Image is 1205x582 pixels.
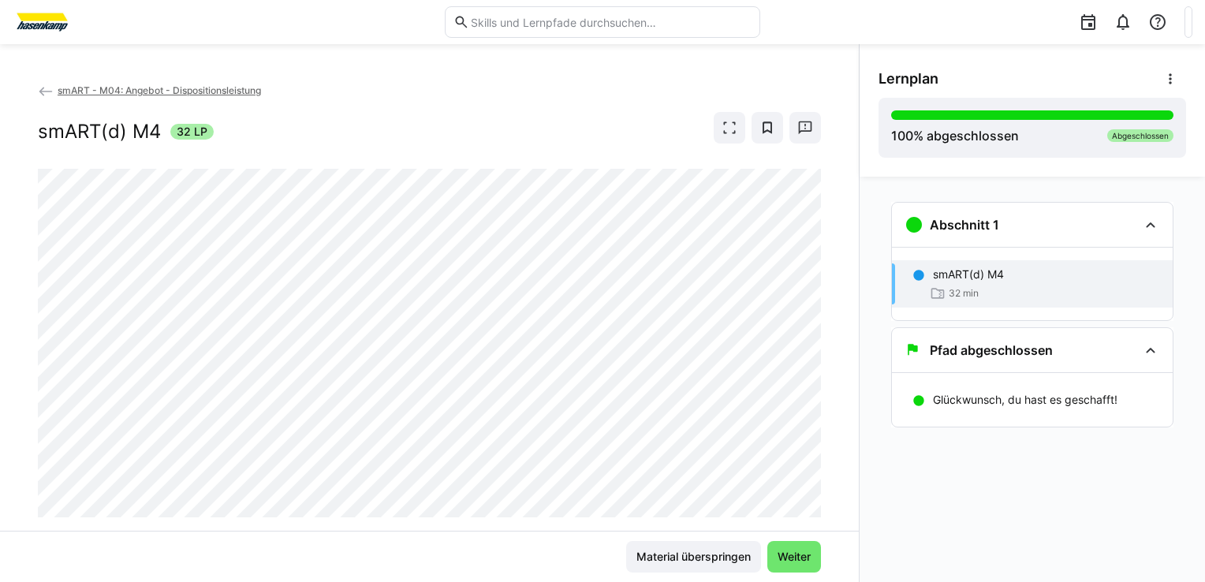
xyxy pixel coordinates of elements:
[930,217,999,233] h3: Abschnitt 1
[879,70,938,88] span: Lernplan
[58,84,261,96] span: smART - M04: Angebot - Dispositionsleistung
[767,541,821,573] button: Weiter
[38,84,261,96] a: smART - M04: Angebot - Dispositionsleistung
[933,392,1117,408] p: Glückwunsch, du hast es geschafft!
[775,549,813,565] span: Weiter
[38,120,161,144] h2: smART(d) M4
[469,15,752,29] input: Skills und Lernpfade durchsuchen…
[891,128,913,144] span: 100
[933,267,1004,282] p: smART(d) M4
[177,124,207,140] span: 32 LP
[930,342,1053,358] h3: Pfad abgeschlossen
[634,549,753,565] span: Material überspringen
[949,287,979,300] span: 32 min
[891,126,1019,145] div: % abgeschlossen
[1107,129,1173,142] div: Abgeschlossen
[626,541,761,573] button: Material überspringen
